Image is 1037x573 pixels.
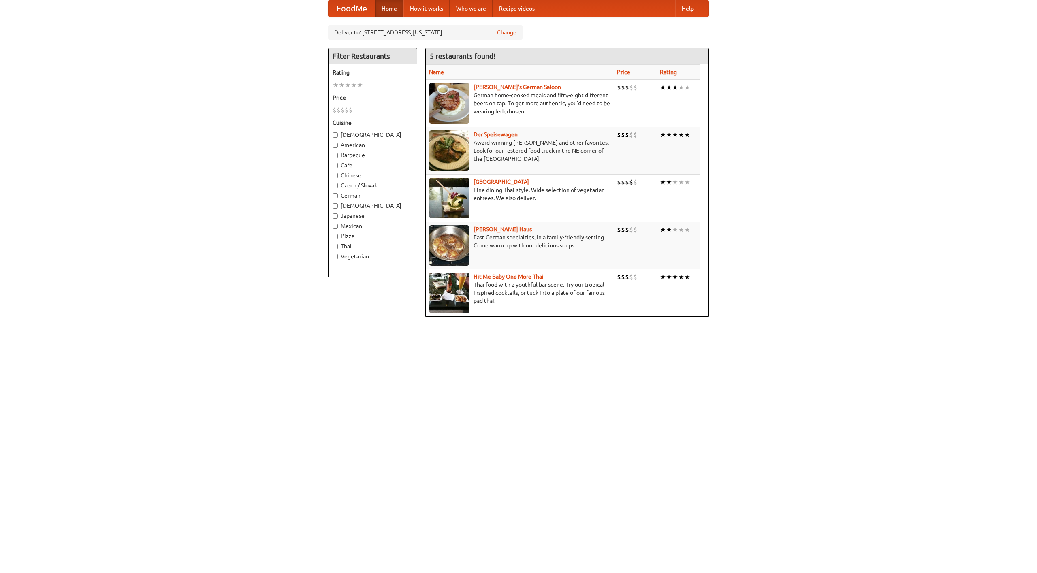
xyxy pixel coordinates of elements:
a: Who we are [450,0,493,17]
li: ★ [660,178,666,187]
input: Barbecue [333,153,338,158]
li: ★ [672,273,678,281]
a: Rating [660,69,677,75]
li: $ [633,225,637,234]
img: speisewagen.jpg [429,130,469,171]
input: [DEMOGRAPHIC_DATA] [333,132,338,138]
a: [PERSON_NAME]'s German Saloon [474,84,561,90]
a: Price [617,69,630,75]
li: ★ [684,130,690,139]
li: $ [333,106,337,115]
li: ★ [678,225,684,234]
li: ★ [666,225,672,234]
label: American [333,141,413,149]
input: Japanese [333,213,338,219]
label: Pizza [333,232,413,240]
a: Help [675,0,700,17]
li: ★ [666,83,672,92]
img: esthers.jpg [429,83,469,124]
li: ★ [666,178,672,187]
label: Barbecue [333,151,413,159]
label: Japanese [333,212,413,220]
li: ★ [672,130,678,139]
a: Recipe videos [493,0,541,17]
li: $ [625,83,629,92]
li: $ [621,130,625,139]
li: $ [633,130,637,139]
li: $ [621,83,625,92]
label: [DEMOGRAPHIC_DATA] [333,202,413,210]
li: $ [621,273,625,281]
a: Name [429,69,444,75]
li: ★ [678,130,684,139]
h5: Price [333,94,413,102]
b: [GEOGRAPHIC_DATA] [474,179,529,185]
label: [DEMOGRAPHIC_DATA] [333,131,413,139]
li: $ [349,106,353,115]
input: Cafe [333,163,338,168]
li: ★ [660,225,666,234]
label: Mexican [333,222,413,230]
li: ★ [357,81,363,89]
li: $ [625,178,629,187]
h4: Filter Restaurants [329,48,417,64]
label: German [333,192,413,200]
img: satay.jpg [429,178,469,218]
a: [PERSON_NAME] Haus [474,226,532,232]
li: ★ [678,178,684,187]
a: FoodMe [329,0,375,17]
li: ★ [684,83,690,92]
div: Deliver to: [STREET_ADDRESS][US_STATE] [328,25,523,40]
ng-pluralize: 5 restaurants found! [430,52,495,60]
input: Czech / Slovak [333,183,338,188]
li: $ [633,83,637,92]
a: How it works [403,0,450,17]
input: Vegetarian [333,254,338,259]
a: Der Speisewagen [474,131,518,138]
li: ★ [666,273,672,281]
img: kohlhaus.jpg [429,225,469,266]
li: ★ [339,81,345,89]
p: German home-cooked meals and fifty-eight different beers on tap. To get more authentic, you'd nee... [429,91,610,115]
p: Fine dining Thai-style. Wide selection of vegetarian entrées. We also deliver. [429,186,610,202]
li: ★ [660,273,666,281]
input: Chinese [333,173,338,178]
input: Mexican [333,224,338,229]
input: German [333,193,338,198]
li: ★ [345,81,351,89]
li: $ [633,178,637,187]
li: $ [629,225,633,234]
h5: Cuisine [333,119,413,127]
li: $ [625,273,629,281]
li: ★ [684,225,690,234]
li: $ [345,106,349,115]
li: ★ [684,273,690,281]
li: $ [633,273,637,281]
li: $ [625,130,629,139]
li: ★ [333,81,339,89]
li: ★ [672,83,678,92]
li: $ [629,273,633,281]
li: ★ [351,81,357,89]
li: $ [617,83,621,92]
label: Czech / Slovak [333,181,413,190]
li: $ [617,130,621,139]
li: $ [617,178,621,187]
input: Thai [333,244,338,249]
li: $ [629,83,633,92]
li: ★ [666,130,672,139]
label: Cafe [333,161,413,169]
li: ★ [678,273,684,281]
img: babythai.jpg [429,273,469,313]
li: $ [629,178,633,187]
li: $ [629,130,633,139]
a: Hit Me Baby One More Thai [474,273,544,280]
a: Change [497,28,516,36]
label: Thai [333,242,413,250]
h5: Rating [333,68,413,77]
p: Thai food with a youthful bar scene. Try our tropical inspired cocktails, or tuck into a plate of... [429,281,610,305]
